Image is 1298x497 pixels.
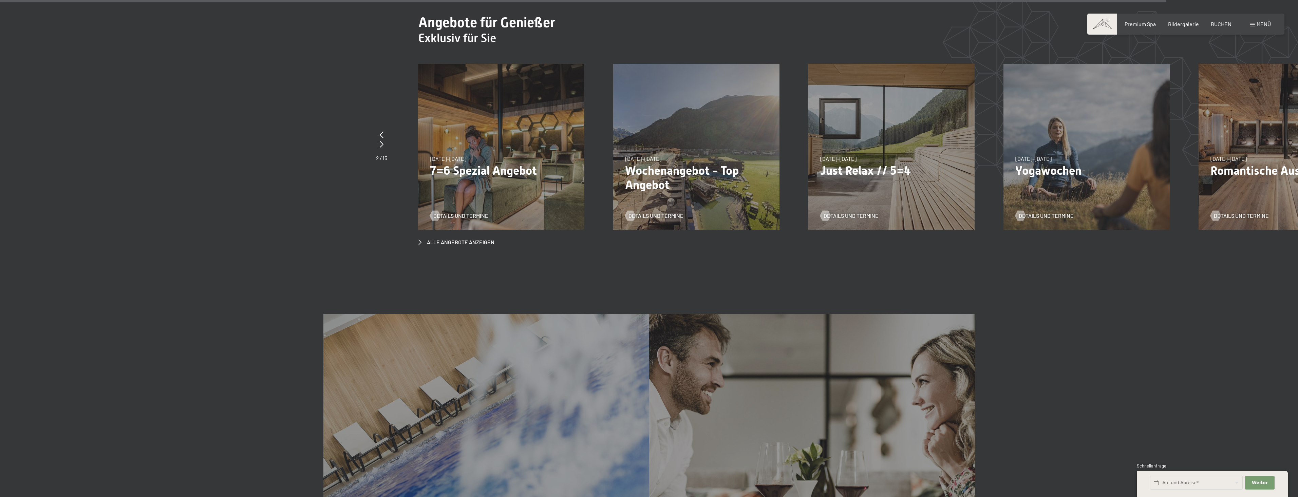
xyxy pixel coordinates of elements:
[824,212,879,219] span: Details und Termine
[433,212,488,219] span: Details und Termine
[820,155,857,162] span: [DATE]–[DATE]
[1137,463,1166,469] span: Schnellanfrage
[628,212,683,219] span: Details und Termine
[1168,21,1199,27] a: Bildergalerie
[427,238,494,246] span: Alle Angebote anzeigen
[1214,212,1269,219] span: Details und Termine
[376,155,379,161] span: 2
[1211,21,1231,27] a: BUCHEN
[1257,21,1271,27] span: Menü
[625,155,661,162] span: [DATE]–[DATE]
[1210,155,1247,162] span: [DATE]–[DATE]
[820,212,879,219] a: Details und Termine
[418,31,496,45] span: Exklusiv für Sie
[430,212,488,219] a: Details und Termine
[418,238,494,246] a: Alle Angebote anzeigen
[1015,164,1158,178] p: Yogawochen
[380,155,382,161] span: /
[625,212,683,219] a: Details und Termine
[430,164,572,178] p: 7=6 Spezial Angebot
[1015,155,1052,162] span: [DATE]–[DATE]
[1252,480,1268,486] span: Weiter
[1019,212,1074,219] span: Details und Termine
[430,155,466,162] span: [DATE]–[DATE]
[418,15,555,31] span: Angebote für Genießer
[1245,476,1274,490] button: Weiter
[820,164,963,178] p: Just Relax // 5=4
[1125,21,1156,27] a: Premium Spa
[382,155,387,161] span: 15
[625,164,768,192] p: Wochenangebot - Top Angebot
